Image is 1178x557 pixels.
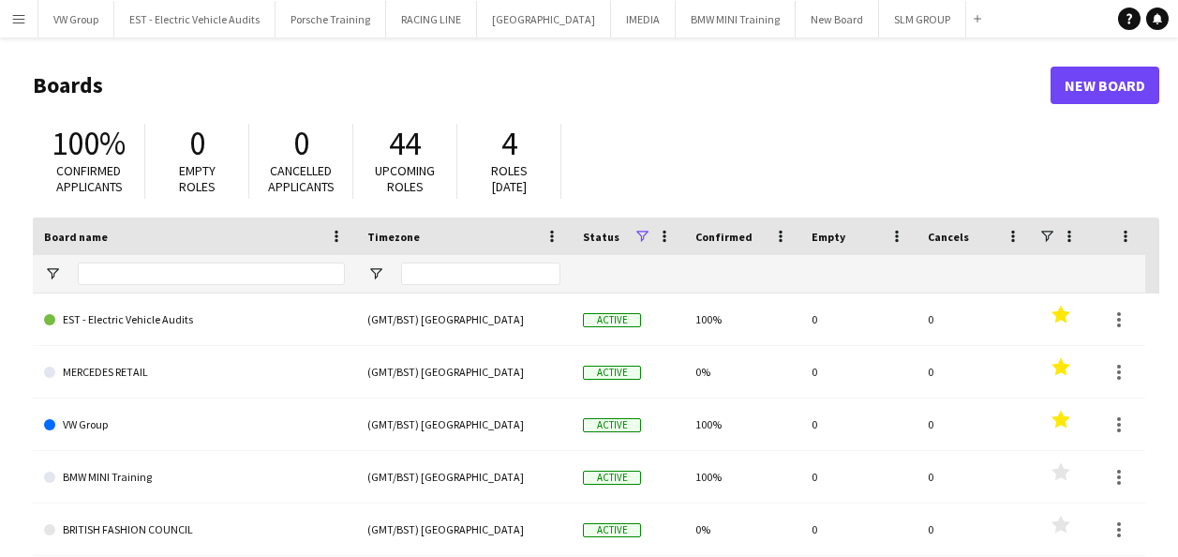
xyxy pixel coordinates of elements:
div: 0 [800,294,917,345]
span: 4 [501,123,517,164]
span: Cancelled applicants [268,162,335,195]
button: Open Filter Menu [367,265,384,282]
div: 0 [917,399,1033,450]
div: (GMT/BST) [GEOGRAPHIC_DATA] [356,294,572,345]
div: 100% [684,451,800,503]
div: (GMT/BST) [GEOGRAPHIC_DATA] [356,451,572,503]
span: Cancels [928,230,969,244]
a: EST - Electric Vehicle Audits [44,294,345,346]
div: 0% [684,504,800,555]
span: Active [583,366,641,380]
button: BMW MINI Training [676,1,796,38]
div: 0 [917,504,1033,555]
button: New Board [796,1,879,38]
div: 0 [800,504,917,555]
button: RACING LINE [386,1,477,38]
a: VW Group [44,399,345,451]
span: Empty [812,230,845,244]
a: New Board [1051,67,1159,104]
div: (GMT/BST) [GEOGRAPHIC_DATA] [356,399,572,450]
button: EST - Electric Vehicle Audits [114,1,276,38]
button: Porsche Training [276,1,386,38]
div: 0 [917,294,1033,345]
div: (GMT/BST) [GEOGRAPHIC_DATA] [356,504,572,555]
div: 0% [684,346,800,398]
span: Status [583,230,619,244]
button: SLM GROUP [879,1,966,38]
span: Active [583,523,641,537]
div: 100% [684,399,800,450]
span: 0 [293,123,309,164]
span: Timezone [367,230,420,244]
span: Confirmed [695,230,753,244]
span: Active [583,418,641,432]
div: 0 [917,346,1033,398]
span: Active [583,471,641,485]
span: Upcoming roles [375,162,435,195]
button: VW Group [38,1,114,38]
a: MERCEDES RETAIL [44,346,345,399]
a: BRITISH FASHION COUNCIL [44,504,345,556]
span: 100% [52,123,126,164]
span: Empty roles [179,162,216,195]
button: [GEOGRAPHIC_DATA] [477,1,611,38]
div: 100% [684,294,800,345]
span: Active [583,313,641,327]
span: Board name [44,230,108,244]
div: 0 [800,399,917,450]
button: IMEDIA [611,1,676,38]
h1: Boards [33,71,1051,99]
span: 44 [389,123,421,164]
span: Confirmed applicants [56,162,123,195]
div: 0 [800,346,917,398]
span: 0 [189,123,205,164]
button: Open Filter Menu [44,265,61,282]
div: (GMT/BST) [GEOGRAPHIC_DATA] [356,346,572,398]
input: Timezone Filter Input [401,263,560,285]
span: Roles [DATE] [491,162,528,195]
div: 0 [917,451,1033,503]
a: BMW MINI Training [44,451,345,504]
input: Board name Filter Input [78,263,345,285]
div: 0 [800,451,917,503]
